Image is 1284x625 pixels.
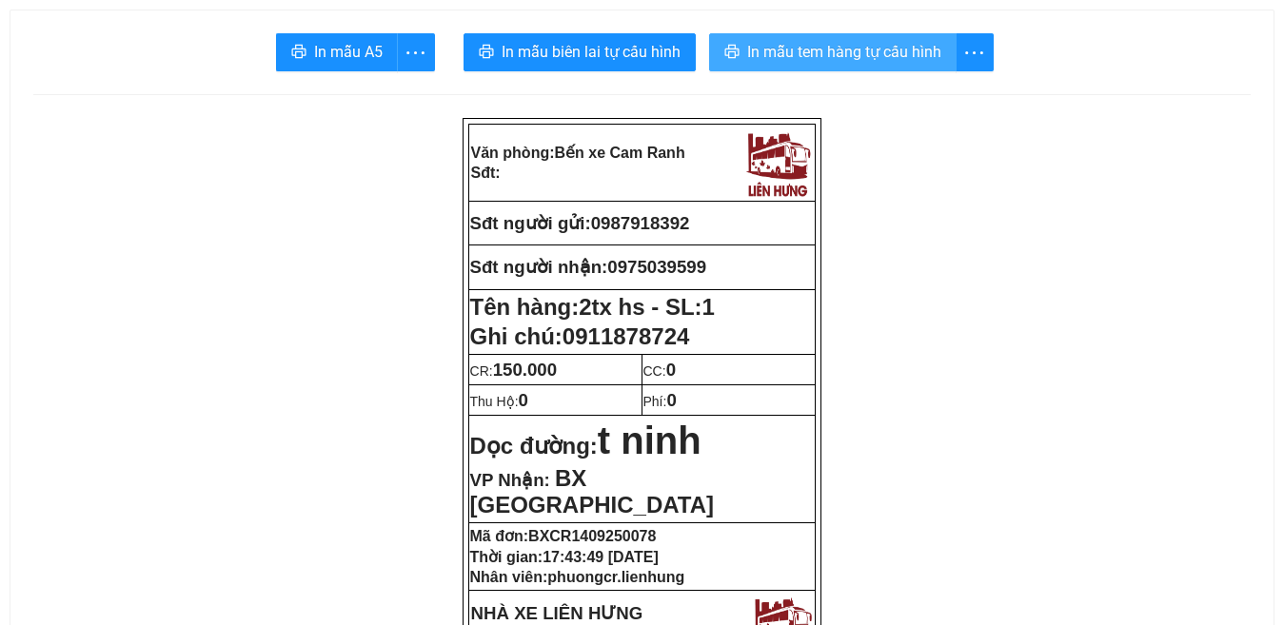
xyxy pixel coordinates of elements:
[598,420,701,461] span: t ninh
[957,41,993,65] span: more
[470,213,591,233] strong: Sđt người gửi:
[471,165,501,181] strong: Sđt:
[724,44,740,62] span: printer
[471,603,643,623] strong: NHÀ XE LIÊN HƯNG
[519,390,528,410] span: 0
[702,294,715,320] span: 1
[643,394,677,409] span: Phí:
[607,257,706,277] span: 0975039599
[470,470,550,490] span: VP Nhận:
[470,569,685,585] strong: Nhân viên:
[747,40,941,64] span: In mẫu tem hàng tự cấu hình
[471,145,685,161] strong: Văn phòng:
[398,41,434,65] span: more
[528,528,656,544] span: BXCR1409250078
[470,465,714,518] span: BX [GEOGRAPHIC_DATA]
[956,33,994,71] button: more
[493,360,557,380] span: 150.000
[470,433,701,459] strong: Dọc đường:
[291,44,306,62] span: printer
[579,294,715,320] span: 2tx hs - SL:
[470,549,659,565] strong: Thời gian:
[470,294,715,320] strong: Tên hàng:
[666,390,676,410] span: 0
[470,394,528,409] span: Thu Hộ:
[666,360,676,380] span: 0
[470,528,657,544] strong: Mã đơn:
[314,40,383,64] span: In mẫu A5
[470,257,608,277] strong: Sđt người nhận:
[555,145,685,161] span: Bến xe Cam Ranh
[591,213,690,233] span: 0987918392
[464,33,696,71] button: printerIn mẫu biên lai tự cấu hình
[276,33,398,71] button: printerIn mẫu A5
[643,363,677,379] span: CC:
[709,33,957,71] button: printerIn mẫu tem hàng tự cấu hình
[479,44,494,62] span: printer
[547,569,684,585] span: phuongcr.lienhung
[470,323,690,349] span: Ghi chú:
[543,549,659,565] span: 17:43:49 [DATE]
[741,127,814,199] img: logo
[397,33,435,71] button: more
[502,40,681,64] span: In mẫu biên lai tự cấu hình
[470,363,558,379] span: CR:
[563,323,689,349] span: 0911878724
